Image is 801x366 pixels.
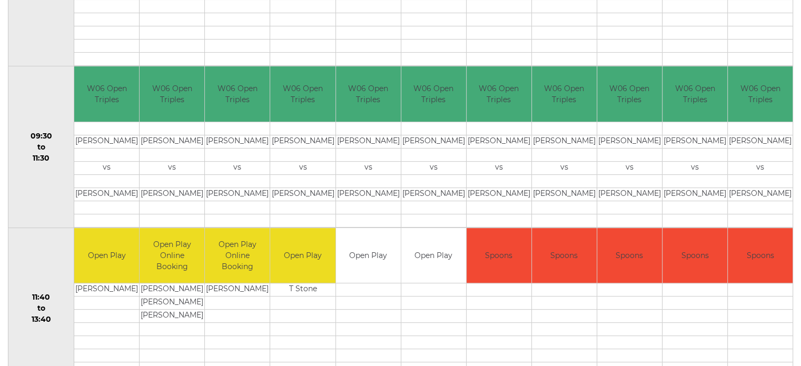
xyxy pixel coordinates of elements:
[728,187,793,201] td: [PERSON_NAME]
[532,66,597,122] td: W06 Open Triples
[532,228,597,283] td: Spoons
[401,187,466,201] td: [PERSON_NAME]
[270,283,335,296] td: T Stone
[662,187,727,201] td: [PERSON_NAME]
[597,135,662,148] td: [PERSON_NAME]
[74,283,139,296] td: [PERSON_NAME]
[532,187,597,201] td: [PERSON_NAME]
[205,161,270,174] td: vs
[467,228,531,283] td: Spoons
[728,228,793,283] td: Spoons
[140,187,204,201] td: [PERSON_NAME]
[336,161,401,174] td: vs
[597,161,662,174] td: vs
[662,66,727,122] td: W06 Open Triples
[467,161,531,174] td: vs
[270,187,335,201] td: [PERSON_NAME]
[74,187,139,201] td: [PERSON_NAME]
[662,161,727,174] td: vs
[401,228,466,283] td: Open Play
[74,161,139,174] td: vs
[467,135,531,148] td: [PERSON_NAME]
[270,228,335,283] td: Open Play
[728,66,793,122] td: W06 Open Triples
[532,161,597,174] td: vs
[140,228,204,283] td: Open Play Online Booking
[140,135,204,148] td: [PERSON_NAME]
[8,66,74,228] td: 09:30 to 11:30
[270,161,335,174] td: vs
[401,66,466,122] td: W06 Open Triples
[401,135,466,148] td: [PERSON_NAME]
[467,187,531,201] td: [PERSON_NAME]
[205,283,270,296] td: [PERSON_NAME]
[467,66,531,122] td: W06 Open Triples
[336,135,401,148] td: [PERSON_NAME]
[270,66,335,122] td: W06 Open Triples
[532,135,597,148] td: [PERSON_NAME]
[336,187,401,201] td: [PERSON_NAME]
[205,135,270,148] td: [PERSON_NAME]
[205,187,270,201] td: [PERSON_NAME]
[728,135,793,148] td: [PERSON_NAME]
[270,135,335,148] td: [PERSON_NAME]
[74,66,139,122] td: W06 Open Triples
[597,66,662,122] td: W06 Open Triples
[140,296,204,310] td: [PERSON_NAME]
[140,310,204,323] td: [PERSON_NAME]
[401,161,466,174] td: vs
[728,161,793,174] td: vs
[336,66,401,122] td: W06 Open Triples
[205,66,270,122] td: W06 Open Triples
[662,228,727,283] td: Spoons
[140,161,204,174] td: vs
[205,228,270,283] td: Open Play Online Booking
[597,187,662,201] td: [PERSON_NAME]
[74,135,139,148] td: [PERSON_NAME]
[74,228,139,283] td: Open Play
[336,228,401,283] td: Open Play
[140,66,204,122] td: W06 Open Triples
[597,228,662,283] td: Spoons
[140,283,204,296] td: [PERSON_NAME]
[662,135,727,148] td: [PERSON_NAME]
